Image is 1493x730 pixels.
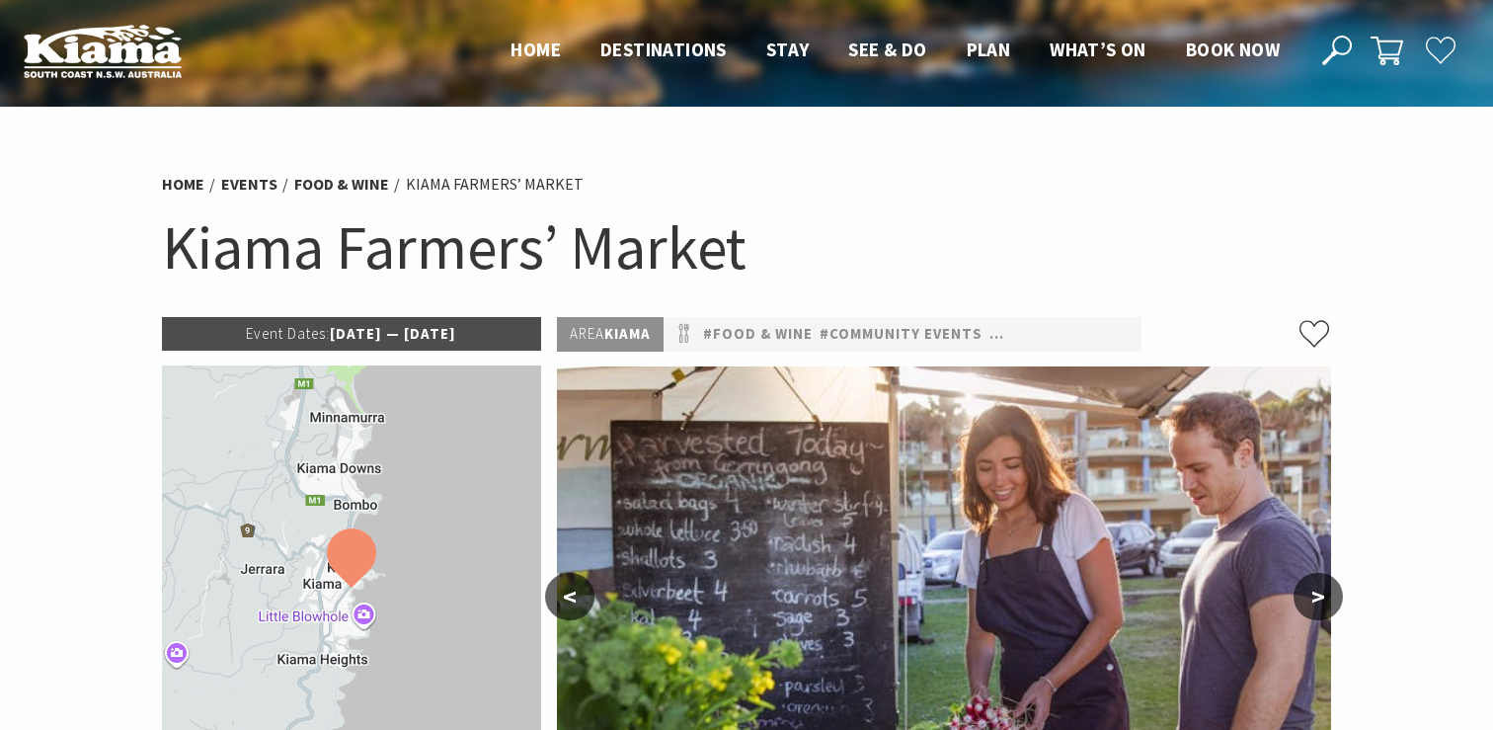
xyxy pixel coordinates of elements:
span: Home [511,38,561,61]
li: Kiama Farmers’ Market [406,172,584,198]
nav: Main Menu [491,35,1299,67]
a: #Community Events [820,322,982,347]
img: Kiama Logo [24,24,182,78]
button: < [545,573,594,620]
a: Events [221,174,277,195]
h1: Kiama Farmers’ Market [162,207,1331,287]
span: Area [570,324,604,343]
span: Plan [967,38,1011,61]
span: Event Dates: [246,324,330,343]
span: What’s On [1050,38,1146,61]
p: [DATE] — [DATE] [162,317,541,351]
a: Home [162,174,204,195]
button: > [1294,573,1343,620]
a: #Family Friendly [989,322,1126,347]
p: Kiama [557,317,664,352]
span: Destinations [600,38,727,61]
span: See & Do [848,38,926,61]
span: Book now [1186,38,1280,61]
a: Food & Wine [294,174,389,195]
span: Stay [766,38,810,61]
a: #Food & Wine [703,322,813,347]
a: #Markets [1133,322,1214,347]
